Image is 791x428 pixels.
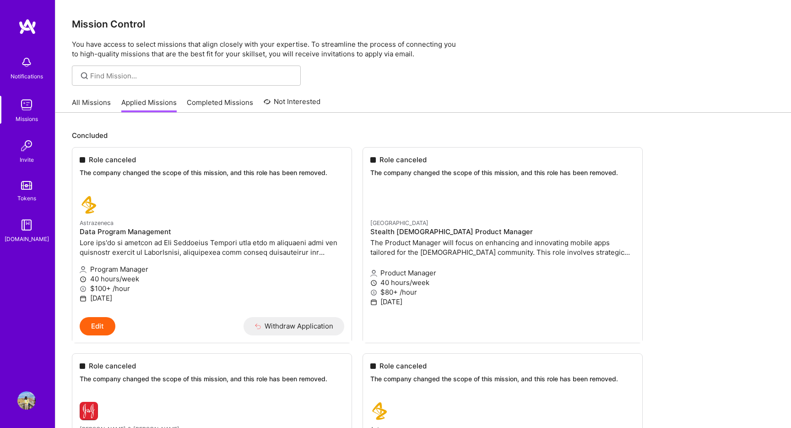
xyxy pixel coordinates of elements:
p: 40 hours/week [80,274,344,284]
input: Find Mission... [90,71,294,81]
img: Invite [17,137,36,155]
h3: Mission Control [72,18,775,30]
img: logo [18,18,37,35]
a: All Missions [72,98,111,113]
div: Missions [16,114,38,124]
p: The company changed the scope of this mission, and this role has been removed. [80,168,344,177]
div: [DOMAIN_NAME] [5,234,49,244]
p: Lore ips'do si ametcon ad Eli Seddoeius Tempori utla etdo m aliquaeni admi ven quisnostr exercit ... [80,238,344,257]
a: Completed Missions [187,98,253,113]
img: teamwork [17,96,36,114]
p: $100+ /hour [80,284,344,293]
p: Program Manager [80,264,344,274]
p: Concluded [72,131,775,140]
i: icon Clock [80,276,87,283]
img: Astrazeneca company logo [80,196,98,214]
div: Notifications [11,71,43,81]
h4: Data Program Management [80,228,344,236]
i: icon Applicant [80,266,87,273]
img: bell [17,53,36,71]
img: tokens [21,181,32,190]
div: Invite [20,155,34,165]
a: Not Interested [264,96,321,113]
img: User Avatar [17,391,36,410]
span: Role canceled [89,155,136,165]
a: User Avatar [15,391,38,410]
small: Astrazeneca [80,219,114,226]
a: Astrazeneca company logoAstrazenecaData Program ManagementLore ips'do si ametcon ad Eli Seddoeius... [72,188,352,317]
p: [DATE] [80,293,344,303]
img: guide book [17,216,36,234]
a: Applied Missions [121,98,177,113]
p: You have access to select missions that align closely with your expertise. To streamline the proc... [72,39,775,59]
i: icon MoneyGray [80,285,87,292]
i: icon Calendar [80,295,87,302]
i: icon SearchGrey [79,71,90,81]
button: Edit [80,317,115,335]
div: Tokens [17,193,36,203]
button: Withdraw Application [244,317,345,335]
